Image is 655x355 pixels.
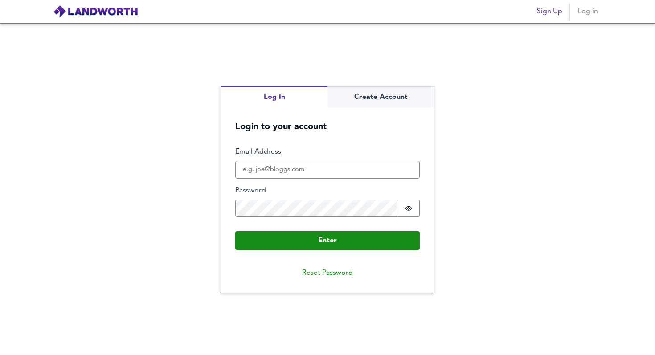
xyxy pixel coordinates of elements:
h5: Login to your account [221,107,434,133]
input: e.g. joe@bloggs.com [235,161,420,179]
label: Password [235,186,420,196]
span: Log in [577,5,598,18]
img: logo [53,5,138,18]
button: Log in [573,3,602,20]
button: Enter [235,231,420,250]
button: Reset Password [295,264,360,282]
label: Email Address [235,147,420,157]
button: Log In [221,86,327,108]
button: Show password [397,200,420,217]
button: Create Account [327,86,434,108]
span: Sign Up [537,5,562,18]
button: Sign Up [533,3,566,20]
